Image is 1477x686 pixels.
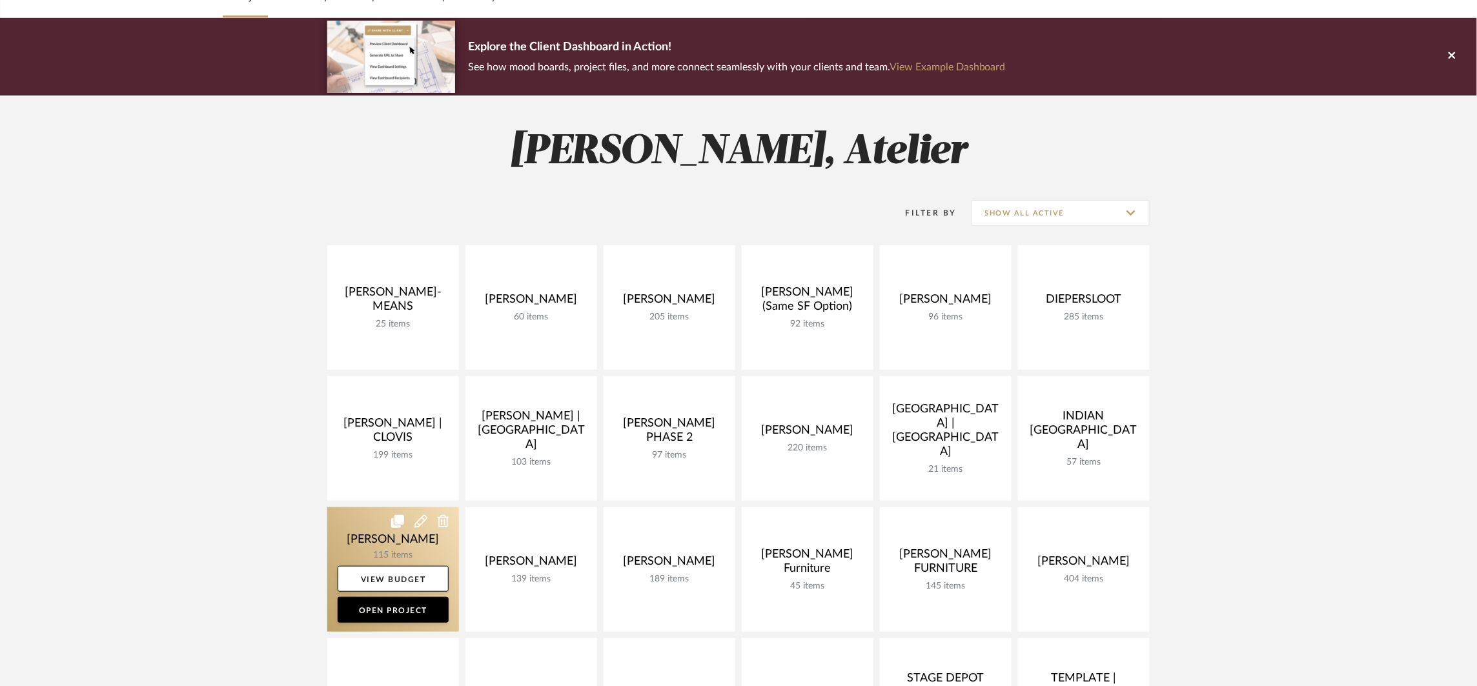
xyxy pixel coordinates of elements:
div: INDIAN [GEOGRAPHIC_DATA] [1028,409,1139,457]
div: 45 items [752,581,863,592]
a: View Budget [338,566,449,592]
div: 92 items [752,319,863,330]
div: [PERSON_NAME] [890,292,1001,312]
div: [PERSON_NAME] [752,423,863,443]
div: 220 items [752,443,863,454]
div: 199 items [338,450,449,461]
h2: [PERSON_NAME], Atelier [274,128,1203,176]
div: 145 items [890,581,1001,592]
div: [PERSON_NAME] [476,554,587,574]
div: Filter By [889,207,957,219]
div: [PERSON_NAME] [614,292,725,312]
div: 97 items [614,450,725,461]
p: See how mood boards, project files, and more connect seamlessly with your clients and team. [468,58,1006,76]
div: [PERSON_NAME] | CLOVIS [338,416,449,450]
div: 60 items [476,312,587,323]
div: [PERSON_NAME] (Same SF Option) [752,285,863,319]
div: 25 items [338,319,449,330]
div: [PERSON_NAME] PHASE 2 [614,416,725,450]
div: DIEPERSLOOT [1028,292,1139,312]
a: Open Project [338,597,449,623]
div: [PERSON_NAME] | [GEOGRAPHIC_DATA] [476,409,587,457]
div: [PERSON_NAME] [614,554,725,574]
div: 189 items [614,574,725,585]
div: [PERSON_NAME] [1028,554,1139,574]
div: 205 items [614,312,725,323]
img: d5d033c5-7b12-40c2-a960-1ecee1989c38.png [327,21,455,92]
div: [PERSON_NAME] FURNITURE [890,547,1001,581]
div: [PERSON_NAME] Furniture [752,547,863,581]
p: Explore the Client Dashboard in Action! [468,37,1006,58]
div: 285 items [1028,312,1139,323]
div: 404 items [1028,574,1139,585]
a: View Example Dashboard [890,62,1006,72]
div: 96 items [890,312,1001,323]
div: [GEOGRAPHIC_DATA] | [GEOGRAPHIC_DATA] [890,402,1001,464]
div: 139 items [476,574,587,585]
div: 103 items [476,457,587,468]
div: 57 items [1028,457,1139,468]
div: [PERSON_NAME] [476,292,587,312]
div: 21 items [890,464,1001,475]
div: [PERSON_NAME]-MEANS [338,285,449,319]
